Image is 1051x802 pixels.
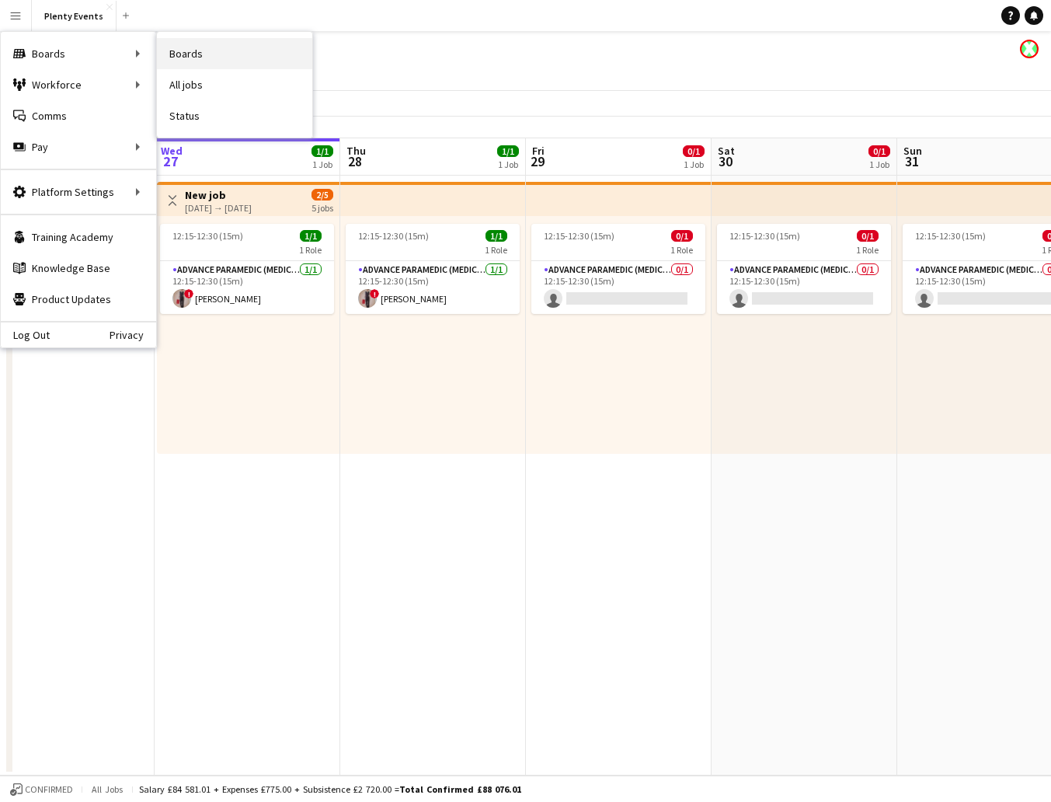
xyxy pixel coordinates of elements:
[172,230,243,242] span: 12:15-12:30 (15m)
[25,784,73,795] span: Confirmed
[531,224,705,314] app-job-card: 12:15-12:30 (15m)0/11 RoleAdvance Paramedic (Medical)0/112:15-12:30 (15m)
[684,159,704,170] div: 1 Job
[1,69,156,100] div: Workforce
[157,38,312,69] a: Boards
[344,152,366,170] span: 28
[312,159,332,170] div: 1 Job
[311,189,333,200] span: 2/5
[485,230,507,242] span: 1/1
[670,244,693,256] span: 1 Role
[311,145,333,157] span: 1/1
[160,224,334,314] app-job-card: 12:15-12:30 (15m)1/11 RoleAdvance Paramedic (Medical)1/112:15-12:30 (15m)![PERSON_NAME]
[110,329,156,341] a: Privacy
[1,329,50,341] a: Log Out
[717,261,891,314] app-card-role: Advance Paramedic (Medical)0/112:15-12:30 (15m)
[1,253,156,284] a: Knowledge Base
[346,144,366,158] span: Thu
[1,176,156,207] div: Platform Settings
[715,152,735,170] span: 30
[856,244,879,256] span: 1 Role
[160,261,334,314] app-card-role: Advance Paramedic (Medical)1/112:15-12:30 (15m)![PERSON_NAME]
[370,289,379,298] span: !
[869,159,889,170] div: 1 Job
[1,221,156,253] a: Training Academy
[299,244,322,256] span: 1 Role
[531,261,705,314] app-card-role: Advance Paramedic (Medical)0/112:15-12:30 (15m)
[532,144,545,158] span: Fri
[903,144,922,158] span: Sun
[158,152,183,170] span: 27
[901,152,922,170] span: 31
[868,145,890,157] span: 0/1
[358,230,429,242] span: 12:15-12:30 (15m)
[729,230,800,242] span: 12:15-12:30 (15m)
[915,230,986,242] span: 12:15-12:30 (15m)
[184,289,193,298] span: !
[157,100,312,131] a: Status
[346,224,520,314] app-job-card: 12:15-12:30 (15m)1/11 RoleAdvance Paramedic (Medical)1/112:15-12:30 (15m)![PERSON_NAME]
[185,202,252,214] div: [DATE] → [DATE]
[717,224,891,314] app-job-card: 12:15-12:30 (15m)0/11 RoleAdvance Paramedic (Medical)0/112:15-12:30 (15m)
[185,188,252,202] h3: New job
[300,230,322,242] span: 1/1
[1,38,156,69] div: Boards
[1,100,156,131] a: Comms
[89,783,126,795] span: All jobs
[498,159,518,170] div: 1 Job
[683,145,705,157] span: 0/1
[8,781,75,798] button: Confirmed
[544,230,614,242] span: 12:15-12:30 (15m)
[161,144,183,158] span: Wed
[671,230,693,242] span: 0/1
[530,152,545,170] span: 29
[399,783,521,795] span: Total Confirmed £88 076.01
[1,131,156,162] div: Pay
[718,144,735,158] span: Sat
[1,284,156,315] a: Product Updates
[311,200,333,214] div: 5 jobs
[157,69,312,100] a: All jobs
[497,145,519,157] span: 1/1
[1020,40,1039,58] app-user-avatar: James Runnymede
[485,244,507,256] span: 1 Role
[857,230,879,242] span: 0/1
[32,1,117,31] button: Plenty Events
[139,783,521,795] div: Salary £84 581.01 + Expenses £775.00 + Subsistence £2 720.00 =
[346,261,520,314] app-card-role: Advance Paramedic (Medical)1/112:15-12:30 (15m)![PERSON_NAME]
